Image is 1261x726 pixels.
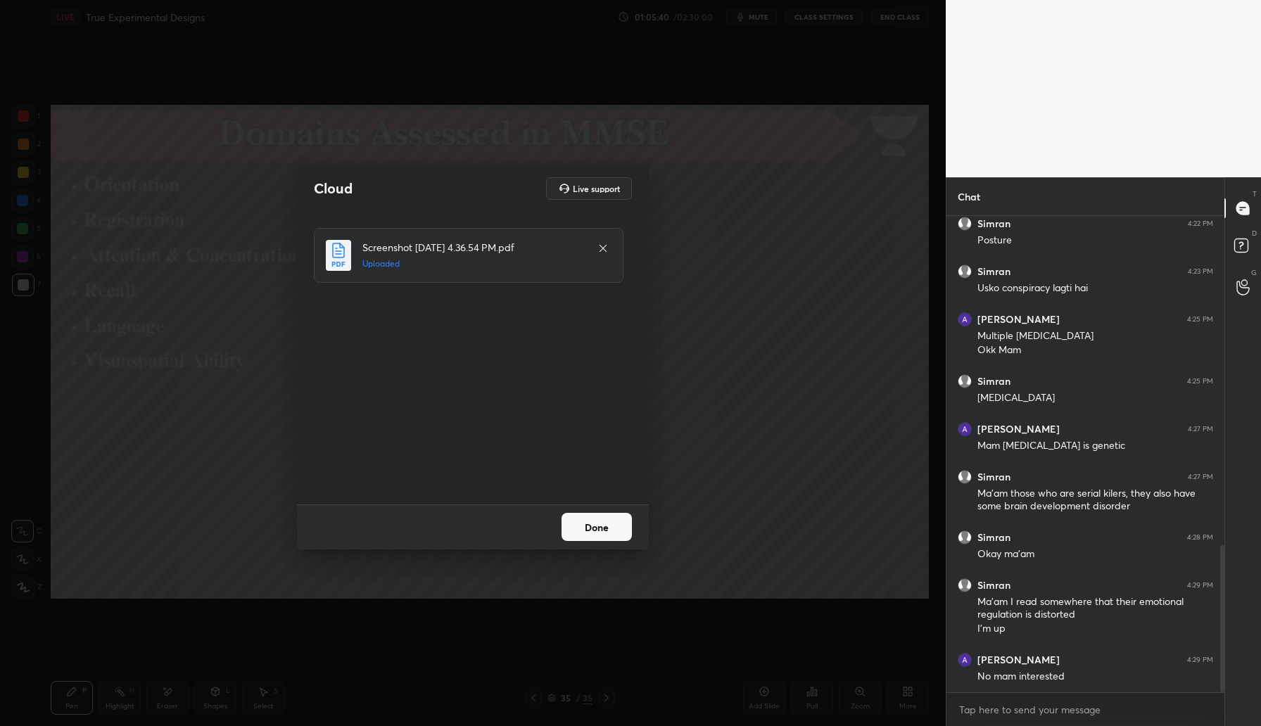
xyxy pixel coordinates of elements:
h6: Simran [977,265,1010,278]
p: G [1251,267,1257,278]
div: 4:23 PM [1188,267,1213,276]
h5: Live support [573,184,620,193]
p: Chat [946,178,991,215]
img: 916aadb5705e4413918ad49cf3bbc1cb.30384380_3 [958,422,972,436]
div: grid [946,216,1224,692]
div: 4:25 PM [1187,377,1213,386]
img: default.png [958,470,972,484]
h4: Screenshot [DATE] 4.36.54 PM.pdf [362,240,583,255]
div: 4:27 PM [1188,473,1213,481]
div: 4:25 PM [1187,315,1213,324]
h2: Cloud [314,179,353,198]
div: 4:29 PM [1187,656,1213,664]
img: default.png [958,265,972,279]
img: default.png [958,530,972,544]
div: I'm up [977,622,1213,636]
h6: Simran [977,579,1010,592]
h6: [PERSON_NAME] [977,423,1060,435]
h6: [PERSON_NAME] [977,313,1060,326]
img: 916aadb5705e4413918ad49cf3bbc1cb.30384380_3 [958,312,972,326]
h6: [PERSON_NAME] [977,654,1060,666]
h6: Simran [977,471,1010,483]
img: 916aadb5705e4413918ad49cf3bbc1cb.30384380_3 [958,653,972,667]
h6: Simran [977,531,1010,544]
div: [MEDICAL_DATA] [977,391,1213,405]
p: D [1252,228,1257,238]
div: Mam [MEDICAL_DATA] is genetic [977,439,1213,453]
h5: Uploaded [362,257,583,270]
div: 4:27 PM [1188,425,1213,433]
button: Done [562,513,632,541]
h6: Simran [977,375,1010,388]
p: T [1253,189,1257,199]
div: Usko conspiracy lagti hai [977,281,1213,295]
img: default.png [958,578,972,592]
div: Ma'am I read somewhere that their emotional regulation is distorted [977,595,1213,622]
img: default.png [958,374,972,388]
div: 4:29 PM [1187,581,1213,590]
div: Posture [977,234,1213,248]
div: No mam interested [977,670,1213,684]
div: Multiple [MEDICAL_DATA] [977,329,1213,343]
div: Ma'am those who are serial kilers, they also have some brain development disorder [977,487,1213,514]
div: 4:22 PM [1188,219,1213,228]
div: 4:28 PM [1187,533,1213,542]
img: default.png [958,217,972,231]
div: Okay ma'am [977,547,1213,561]
h6: Simran [977,217,1010,230]
div: Okk Mam [977,343,1213,357]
